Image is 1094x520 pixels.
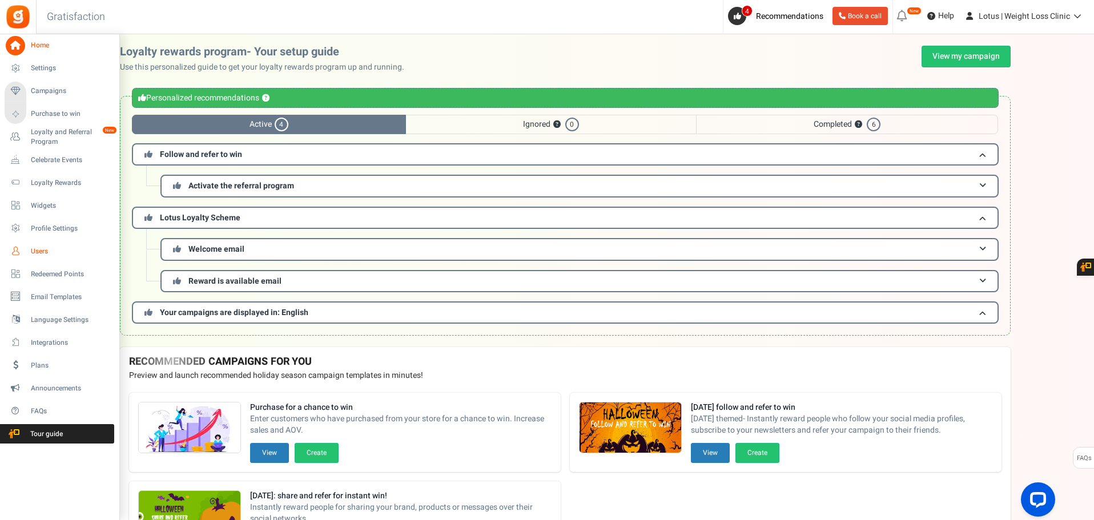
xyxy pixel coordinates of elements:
[5,36,114,55] a: Home
[102,126,117,134] em: New
[565,118,579,131] span: 0
[406,115,696,134] span: Ignored
[691,413,992,436] span: [DATE] themed- Instantly reward people who follow your social media profiles, subscribe to your n...
[31,63,111,73] span: Settings
[31,155,111,165] span: Celebrate Events
[31,86,111,96] span: Campaigns
[5,4,31,30] img: Gratisfaction
[5,310,114,329] a: Language Settings
[250,490,552,502] strong: [DATE]: share and refer for instant win!
[120,62,413,73] p: Use this personalized guide to get your loyalty rewards program up and running.
[31,406,111,416] span: FAQs
[691,402,992,413] strong: [DATE] follow and refer to win
[5,264,114,284] a: Redeemed Points
[160,307,308,319] span: Your campaigns are displayed in: English
[5,356,114,375] a: Plans
[262,95,270,102] button: ?
[34,6,118,29] h3: Gratisfaction
[5,241,114,261] a: Users
[160,148,242,160] span: Follow and refer to win
[855,121,862,128] button: ?
[5,378,114,398] a: Announcements
[5,429,85,439] span: Tour guide
[5,59,114,78] a: Settings
[5,287,114,307] a: Email Templates
[275,118,288,131] span: 4
[735,443,779,463] button: Create
[5,333,114,352] a: Integrations
[160,212,240,224] span: Lotus Loyalty Scheme
[907,7,922,15] em: New
[188,243,244,255] span: Welcome email
[5,173,114,192] a: Loyalty Rewards
[132,88,999,108] div: Personalized recommendations
[5,196,114,215] a: Widgets
[31,338,111,348] span: Integrations
[250,443,289,463] button: View
[5,219,114,238] a: Profile Settings
[31,247,111,256] span: Users
[31,384,111,393] span: Announcements
[696,115,998,134] span: Completed
[31,178,111,188] span: Loyalty Rewards
[250,413,552,436] span: Enter customers who have purchased from your store for a chance to win. Increase sales and AOV.
[129,356,1002,368] h4: RECOMMENDED CAMPAIGNS FOR YOU
[120,46,413,58] h2: Loyalty rewards program- Your setup guide
[31,269,111,279] span: Redeemed Points
[31,127,114,147] span: Loyalty and Referral Program
[756,10,823,22] span: Recommendations
[129,370,1002,381] p: Preview and launch recommended holiday season campaign templates in minutes!
[31,224,111,233] span: Profile Settings
[31,361,111,370] span: Plans
[1076,448,1092,469] span: FAQs
[295,443,339,463] button: Create
[5,82,114,101] a: Campaigns
[867,118,880,131] span: 6
[691,443,730,463] button: View
[553,121,561,128] button: ?
[923,7,959,25] a: Help
[31,315,111,325] span: Language Settings
[5,401,114,421] a: FAQs
[132,115,406,134] span: Active
[580,402,681,454] img: Recommended Campaigns
[31,201,111,211] span: Widgets
[5,104,114,124] a: Purchase to win
[5,127,114,147] a: Loyalty and Referral Program New
[31,41,111,50] span: Home
[979,10,1070,22] span: Lotus | Weight Loss Clinic
[742,5,753,17] span: 4
[922,46,1011,67] a: View my campaign
[139,402,240,454] img: Recommended Campaigns
[728,7,828,25] a: 4 Recommendations
[188,275,281,287] span: Reward is available email
[5,150,114,170] a: Celebrate Events
[250,402,552,413] strong: Purchase for a chance to win
[832,7,888,25] a: Book a call
[31,292,111,302] span: Email Templates
[935,10,954,22] span: Help
[31,109,111,119] span: Purchase to win
[188,180,294,192] span: Activate the referral program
